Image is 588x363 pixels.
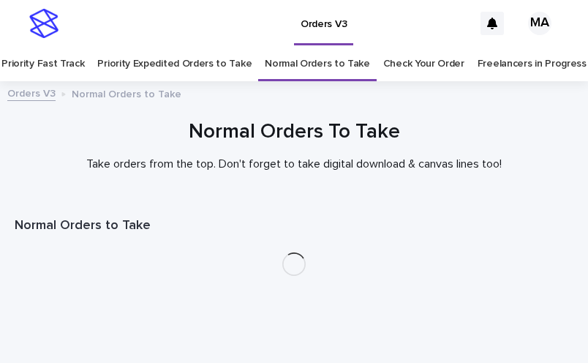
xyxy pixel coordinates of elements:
a: Priority Fast Track [1,47,84,81]
img: stacker-logo-s-only.png [29,9,59,38]
a: Priority Expedited Orders to Take [97,47,252,81]
div: MA [528,12,551,35]
h1: Normal Orders to Take [15,217,573,235]
a: Check Your Order [383,47,464,81]
a: Freelancers in Progress [478,47,587,81]
p: Take orders from the top. Don't forget to take digital download & canvas lines too! [15,157,573,171]
h1: Normal Orders To Take [15,119,573,146]
p: Normal Orders to Take [72,85,181,101]
a: Normal Orders to Take [265,47,370,81]
a: Orders V3 [7,84,56,101]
